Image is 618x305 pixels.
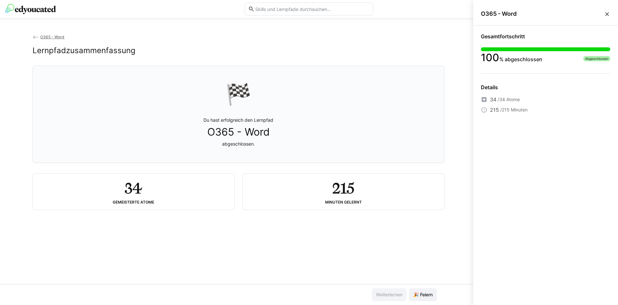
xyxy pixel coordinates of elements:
span: 100 [481,51,499,64]
div: Gesamtfortschritt [481,33,610,40]
span: 🎉 Feiern [412,291,434,298]
span: 34 [490,96,496,103]
input: Skills und Lernpfade durchsuchen… [255,6,370,12]
span: /215 Minuten [500,107,528,113]
div: Gemeisterte Atome [113,200,154,205]
span: O365 - Word [207,126,270,138]
span: 215 [490,106,499,114]
div: Details [481,84,610,91]
span: Weiterlernen [375,291,403,298]
span: O365 - Word [40,34,64,39]
div: Abgeschlossen [583,56,610,61]
h2: Lernpfadzusammenfassung [33,46,136,55]
p: Du hast erfolgreich den Lernpfad abgeschlossen. [203,117,273,147]
div: Minuten gelernt [325,200,362,205]
span: O365 - Word [481,10,604,17]
div: % abgeschlossen [481,54,542,63]
h2: 34 [125,179,142,197]
div: 🏁 [226,81,251,107]
a: O365 - Word [33,34,65,39]
button: Weiterlernen [372,288,407,301]
h2: 215 [332,179,354,197]
button: 🎉 Feiern [409,288,437,301]
span: /34 Atome [498,96,520,103]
